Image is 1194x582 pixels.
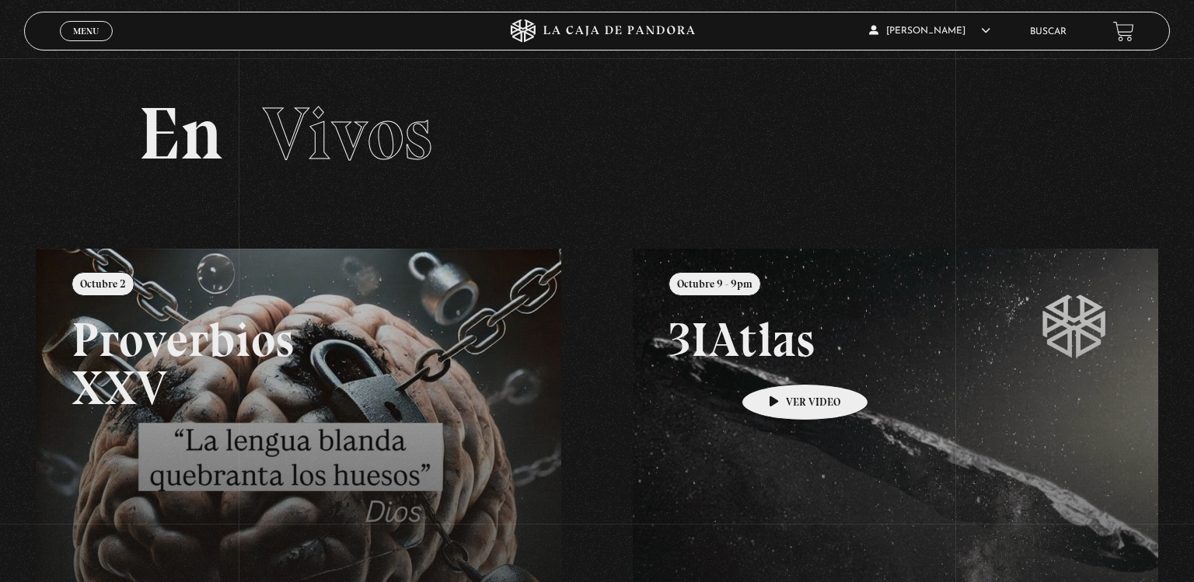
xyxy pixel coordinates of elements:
[73,26,99,36] span: Menu
[1030,27,1067,37] a: Buscar
[138,97,1056,171] h2: En
[1113,20,1134,41] a: View your shopping cart
[869,26,990,36] span: [PERSON_NAME]
[68,40,105,51] span: Cerrar
[263,89,432,178] span: Vivos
